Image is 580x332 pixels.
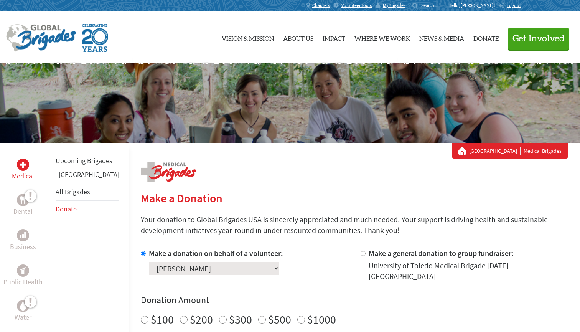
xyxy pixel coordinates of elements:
[13,194,33,217] a: DentalDental
[59,170,119,179] a: [GEOGRAPHIC_DATA]
[56,187,90,196] a: All Brigades
[10,241,36,252] p: Business
[190,312,213,327] label: $200
[473,17,499,57] a: Donate
[56,169,119,183] li: Guatemala
[17,194,29,206] div: Dental
[307,312,336,327] label: $1000
[419,17,464,57] a: News & Media
[499,2,521,8] a: Logout
[17,159,29,171] div: Medical
[15,300,31,323] a: WaterWater
[323,17,345,57] a: Impact
[512,34,565,43] span: Get Involved
[508,28,569,50] button: Get Involved
[312,2,330,8] span: Chapters
[20,196,26,203] img: Dental
[141,191,568,205] h2: Make a Donation
[17,229,29,241] div: Business
[20,162,26,168] img: Medical
[10,229,36,252] a: BusinessBusiness
[341,2,372,8] span: Volunteer Tools
[3,277,43,287] p: Public Health
[458,147,562,155] div: Medical Brigades
[12,159,34,182] a: MedicalMedical
[369,248,514,258] label: Make a general donation to group fundraiser:
[369,260,568,282] div: University of Toledo Medical Brigade [DATE] [GEOGRAPHIC_DATA]
[6,24,76,52] img: Global Brigades Logo
[469,147,521,155] a: [GEOGRAPHIC_DATA]
[448,2,499,8] p: Hello, [PERSON_NAME]!
[56,156,112,165] a: Upcoming Brigades
[13,206,33,217] p: Dental
[20,232,26,238] img: Business
[56,183,119,201] li: All Brigades
[229,312,252,327] label: $300
[15,312,31,323] p: Water
[283,17,313,57] a: About Us
[20,301,26,310] img: Water
[3,264,43,287] a: Public HealthPublic Health
[12,171,34,182] p: Medical
[141,214,568,236] p: Your donation to Global Brigades USA is sincerely appreciated and much needed! Your support is dr...
[82,24,108,52] img: Global Brigades Celebrating 20 Years
[141,294,568,306] h4: Donation Amount
[56,152,119,169] li: Upcoming Brigades
[354,17,410,57] a: Where We Work
[141,162,196,182] img: logo-medical.png
[17,264,29,277] div: Public Health
[149,248,283,258] label: Make a donation on behalf of a volunteer:
[507,2,521,8] span: Logout
[56,205,77,213] a: Donate
[17,300,29,312] div: Water
[151,312,174,327] label: $100
[222,17,274,57] a: Vision & Mission
[20,267,26,274] img: Public Health
[383,2,405,8] span: MyBrigades
[421,2,443,8] input: Search...
[56,201,119,218] li: Donate
[268,312,291,327] label: $500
